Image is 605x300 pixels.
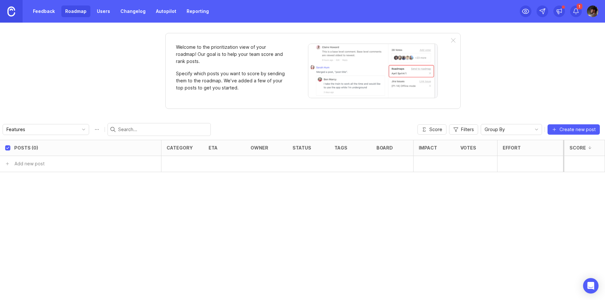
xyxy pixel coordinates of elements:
[118,126,208,133] input: Search...
[61,5,90,17] a: Roadmap
[583,278,599,294] div: Open Intercom Messenger
[292,145,311,150] div: status
[419,145,437,150] div: Impact
[503,145,521,150] div: Effort
[376,145,393,150] div: board
[460,145,476,150] div: Votes
[577,4,582,9] span: 1
[461,126,474,133] span: Filters
[531,127,542,132] svg: toggle icon
[92,124,102,135] button: Roadmap options
[6,126,78,133] input: Features
[78,127,89,132] svg: toggle icon
[569,145,586,150] div: Score
[15,160,45,167] div: Add new post
[334,145,347,150] div: tags
[449,124,478,135] button: Filters
[117,5,149,17] a: Changelog
[308,44,438,98] img: When viewing a post, you can send it to a roadmap
[93,5,114,17] a: Users
[481,124,542,135] div: toggle menu
[29,5,59,17] a: Feedback
[251,145,268,150] div: owner
[417,124,446,135] button: Score
[3,124,89,135] div: toggle menu
[183,5,213,17] a: Reporting
[559,126,596,133] span: Create new post
[209,145,218,150] div: eta
[167,145,193,150] div: category
[587,5,599,17] img: Sam Payá
[7,6,15,16] img: Canny Home
[485,126,505,133] span: Group By
[14,145,38,150] div: Posts (0)
[429,126,442,133] span: Score
[176,70,286,91] p: Specify which posts you want to score by sending them to the roadmap. We’ve added a few of your t...
[548,124,600,135] button: Create new post
[176,44,286,65] p: Welcome to the prioritization view of your roadmap! Our goal is to help your team score and rank ...
[152,5,180,17] a: Autopilot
